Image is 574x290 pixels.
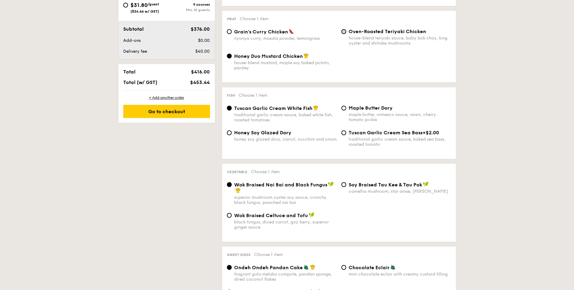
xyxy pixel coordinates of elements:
input: Maple Butter Dorymaple butter, romesco sauce, raisin, cherry tomato pickle [341,106,346,111]
img: icon-vegan.f8ff3823.svg [328,182,334,187]
div: traditional garlic cream sauce, baked white fish, roasted tomatoes [234,112,337,123]
span: Vegetable [227,170,247,174]
input: $31.80/guest($34.66 w/ GST)9 coursesMin 10 guests [123,3,128,8]
img: icon-vegetarian.fe4039eb.svg [303,264,309,270]
div: fragrant gula melaka compote, pandan sponge, dried coconut flakes [234,272,337,282]
span: Choose 1 item [251,169,280,174]
span: $40.00 [195,49,210,54]
span: Choose 1 item [239,93,267,98]
div: superior mushroom oyster soy sauce, crunchy black fungus, poached nai bai [234,195,337,205]
span: $453.44 [190,80,210,85]
span: Sweet sides [227,253,250,257]
input: Wok Braised Nai Bai and Black Fungussuperior mushroom oyster soy sauce, crunchy black fungus, poa... [227,182,232,187]
span: $416.00 [191,69,210,75]
div: + Add another order [123,95,210,100]
div: traditional garlic cream sauce, baked sea bass, roasted tomato [349,137,451,147]
input: Ondeh Ondeh Pandan Cakefragrant gula melaka compote, pandan sponge, dried coconut flakes [227,265,232,270]
span: Subtotal [123,26,144,32]
input: Honey Duo Mustard Chickenhouse-blend mustard, maple soy baked potato, parsley [227,54,232,58]
span: Ondeh Ondeh Pandan Cake [234,265,303,270]
input: Grain's Curry Chickennyonya curry, masala powder, lemongrass [227,29,232,34]
span: Fish [227,93,235,98]
span: $376.00 [191,26,210,32]
div: Min 10 guests [167,8,210,12]
img: icon-spicy.37a8142b.svg [289,29,294,34]
input: Oven-Roasted Teriyaki Chickenhouse-blend teriyaki sauce, baby bok choy, king oyster and shiitake ... [341,29,346,34]
span: $31.80 [130,2,148,8]
img: icon-vegetarian.fe4039eb.svg [390,264,396,270]
img: icon-chef-hat.a58ddaea.svg [303,53,309,58]
input: Tuscan Garlic Cream Sea Bass+$2.00traditional garlic cream sauce, baked sea bass, roasted tomato [341,130,346,135]
div: honey soy glazed dory, carrot, zucchini and onion [234,137,337,142]
input: Wok Braised Celtuce and Tofublack fungus, diced carrot, goji berry, superior ginger sauce [227,213,232,218]
span: $0.00 [198,38,210,43]
span: Total (w/ GST) [123,80,157,85]
span: Total [123,69,136,75]
span: Wok Braised Celtuce and Tofu [234,213,308,218]
img: icon-vegan.f8ff3823.svg [309,212,315,218]
div: Go to checkout [123,105,210,118]
div: black fungus, diced carrot, goji berry, superior ginger sauce [234,220,337,230]
span: Delivery fee [123,49,147,54]
span: Maple Butter Dory [349,105,393,111]
span: Chocolate Eclair [349,265,390,270]
span: ($34.66 w/ GST) [130,9,159,14]
div: camellia mushroom, star anise, [PERSON_NAME] [349,189,451,194]
span: Oven-Roasted Teriyaki Chicken [349,29,426,34]
span: Grain's Curry Chicken [234,29,288,35]
input: Honey Soy Glazed Doryhoney soy glazed dory, carrot, zucchini and onion [227,130,232,135]
img: icon-chef-hat.a58ddaea.svg [235,188,241,193]
span: Tuscan Garlic Cream Sea Bass [349,130,422,136]
span: /guest [148,2,159,6]
span: Choose 1 item [240,16,268,21]
input: ⁠Soy Braised Tau Kee & Tau Pokcamellia mushroom, star anise, [PERSON_NAME] [341,182,346,187]
span: Wok Braised Nai Bai and Black Fungus [234,182,327,188]
div: 9 courses [167,2,210,7]
span: Honey Duo Mustard Chicken [234,53,303,59]
div: house-blend teriyaki sauce, baby bok choy, king oyster and shiitake mushrooms [349,36,451,46]
img: icon-chef-hat.a58ddaea.svg [310,264,315,270]
span: Tuscan Garlic Cream White Fish [234,105,312,111]
div: house-blend mustard, maple soy baked potato, parsley [234,60,337,70]
div: mini chocolate eclair with creamy custard filling [349,272,451,277]
input: Chocolate Eclairmini chocolate eclair with creamy custard filling [341,265,346,270]
img: icon-vegan.f8ff3823.svg [423,182,429,187]
input: Tuscan Garlic Cream White Fishtraditional garlic cream sauce, baked white fish, roasted tomatoes [227,106,232,111]
div: maple butter, romesco sauce, raisin, cherry tomato pickle [349,112,451,122]
span: +$2.00 [422,130,439,136]
span: Honey Soy Glazed Dory [234,130,291,136]
div: nyonya curry, masala powder, lemongrass [234,36,337,41]
span: Add-ons [123,38,141,43]
span: Meat [227,17,236,21]
span: Choose 1 item [254,252,283,257]
img: icon-chef-hat.a58ddaea.svg [313,105,318,111]
span: ⁠Soy Braised Tau Kee & Tau Pok [349,182,422,188]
